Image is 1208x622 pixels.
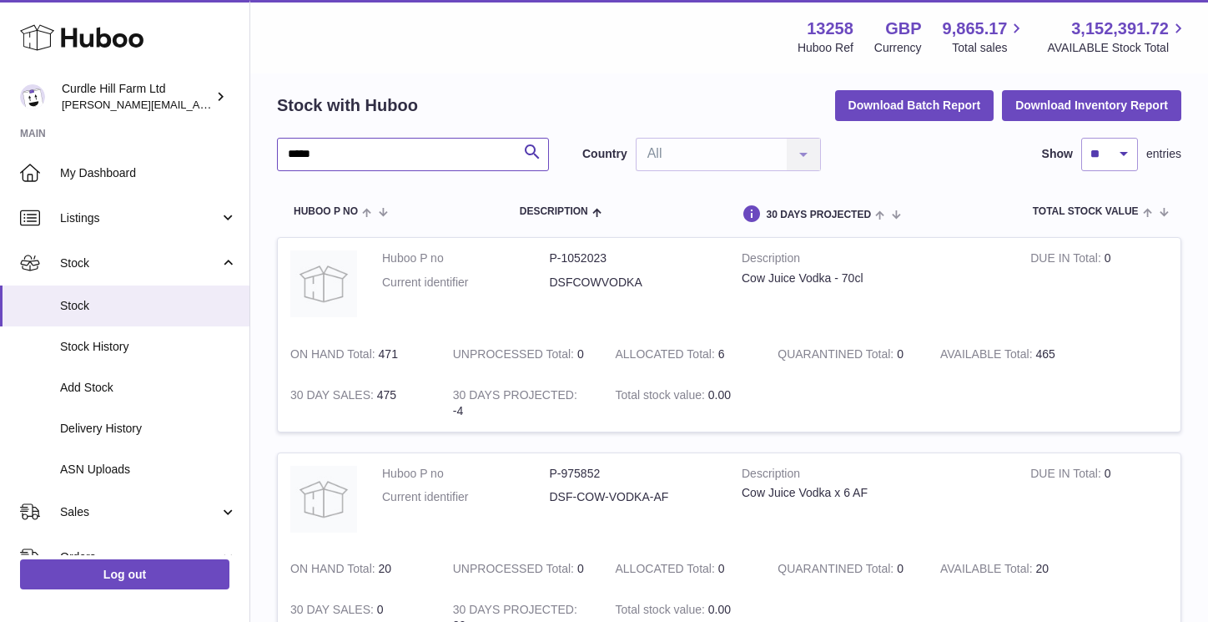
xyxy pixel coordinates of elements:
td: 6 [603,334,766,375]
strong: 30 DAYS PROJECTED [453,388,577,406]
td: 0 [1018,238,1180,334]
strong: Total stock value [616,603,708,620]
strong: GBP [885,18,921,40]
dd: P-975852 [550,466,717,482]
span: ASN Uploads [60,462,237,478]
strong: Description [742,466,1005,486]
dt: Huboo P no [382,466,550,482]
span: 0.00 [708,388,731,402]
strong: DUE IN Total [1030,251,1104,269]
button: Download Inventory Report [1002,90,1181,120]
label: Show [1042,146,1073,162]
dt: Huboo P no [382,250,550,266]
strong: QUARANTINED Total [778,347,897,365]
strong: Total stock value [616,388,708,406]
td: 20 [928,549,1090,589]
span: 3,152,391.72 [1071,18,1169,40]
label: Country [582,146,627,162]
dd: DSFCOWVODKA [550,275,717,291]
span: Delivery History [60,421,237,437]
div: Cow Juice Vodka - 70cl [742,271,1005,286]
span: Stock History [60,339,237,355]
h2: Stock with Huboo [277,94,418,117]
span: My Dashboard [60,165,237,181]
span: Add Stock [60,380,237,396]
a: 3,152,391.72 AVAILABLE Stock Total [1047,18,1188,56]
span: [PERSON_NAME][EMAIL_ADDRESS][DOMAIN_NAME] [62,98,335,111]
dt: Current identifier [382,489,550,505]
dd: P-1052023 [550,250,717,266]
span: 0.00 [708,603,731,616]
div: Cow Juice Vodka x 6 AF [742,485,1005,501]
dd: DSF-COW-VODKA-AF [550,489,717,505]
span: Total sales [952,40,1026,56]
span: 0 [897,562,903,575]
button: Download Batch Report [835,90,994,120]
span: Description [520,206,588,217]
div: Currency [874,40,922,56]
strong: AVAILABLE Total [940,562,1035,579]
td: 20 [278,549,440,589]
span: Stock [60,298,237,314]
strong: 13258 [807,18,853,40]
a: Log out [20,559,229,589]
td: 471 [278,334,440,375]
div: Huboo Ref [798,40,853,56]
img: product image [290,466,357,533]
td: 0 [1018,453,1180,549]
span: Huboo P no [294,206,358,217]
strong: ALLOCATED Total [616,562,718,579]
span: 9,865.17 [943,18,1008,40]
span: Listings [60,210,219,226]
td: 0 [440,549,603,589]
strong: ALLOCATED Total [616,347,718,365]
strong: ON HAND Total [290,562,379,579]
td: 0 [603,549,766,589]
strong: UNPROCESSED Total [453,562,577,579]
div: Curdle Hill Farm Ltd [62,81,212,113]
td: 0 [440,334,603,375]
a: 9,865.17 Total sales [943,18,1027,56]
strong: DUE IN Total [1030,467,1104,484]
td: 475 [278,375,440,432]
span: 0 [897,347,903,361]
span: entries [1146,146,1181,162]
strong: UNPROCESSED Total [453,347,577,365]
strong: QUARANTINED Total [778,562,897,579]
strong: Description [742,250,1005,271]
span: 30 DAYS PROJECTED [766,210,871,220]
span: Total stock value [1033,206,1139,217]
span: Stock [60,255,219,271]
img: product image [290,250,357,317]
strong: ON HAND Total [290,347,379,365]
strong: 30 DAY SALES [290,388,377,406]
strong: AVAILABLE Total [940,347,1035,365]
td: -4 [440,375,603,432]
strong: 30 DAYS PROJECTED [453,603,577,620]
span: Sales [60,504,219,520]
span: Orders [60,549,219,565]
img: james@diddlysquatfarmshop.com [20,84,45,109]
td: 465 [928,334,1090,375]
dt: Current identifier [382,275,550,291]
span: AVAILABLE Stock Total [1047,40,1188,56]
strong: 30 DAY SALES [290,603,377,620]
